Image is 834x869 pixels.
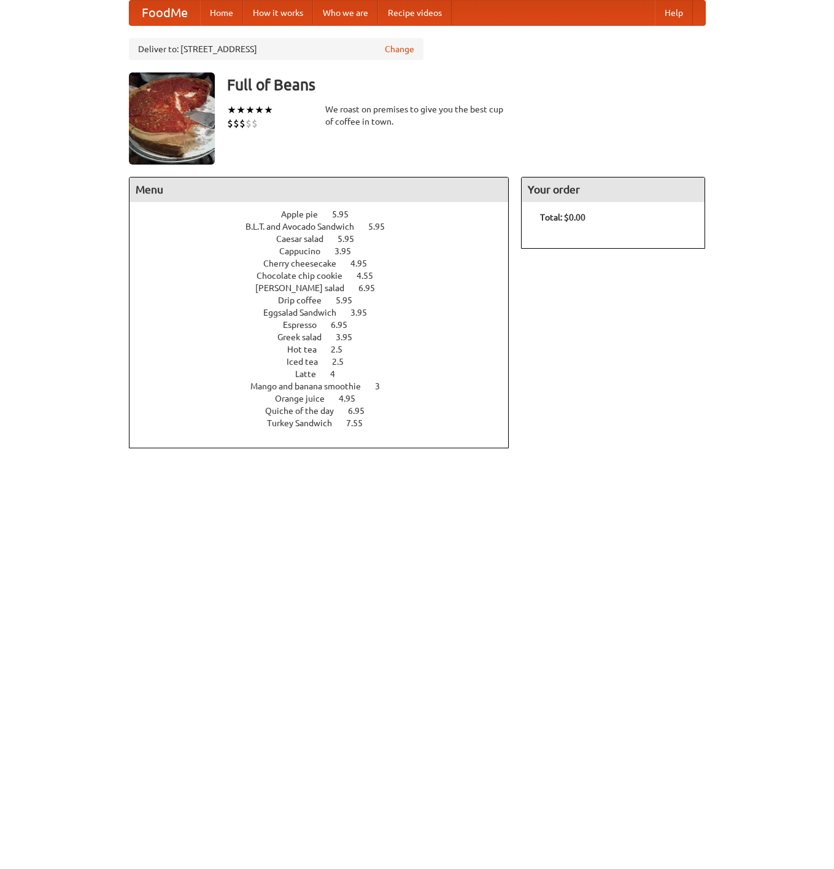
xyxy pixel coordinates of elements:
span: 5.95 [338,234,366,244]
span: 6.95 [358,283,387,293]
span: Greek salad [277,332,334,342]
span: 4 [330,369,347,379]
span: 2.5 [332,357,356,367]
h4: Your order [522,177,705,202]
li: ★ [236,103,245,117]
a: Cappucino 3.95 [279,246,374,256]
a: Iced tea 2.5 [287,357,366,367]
span: [PERSON_NAME] salad [255,283,357,293]
span: 4.55 [357,271,385,281]
li: $ [227,117,233,130]
span: Latte [295,369,328,379]
span: 3.95 [334,246,363,256]
li: ★ [264,103,273,117]
span: 5.95 [332,209,361,219]
li: $ [239,117,245,130]
a: Orange juice 4.95 [275,394,378,403]
a: Greek salad 3.95 [277,332,375,342]
span: 2.5 [331,345,355,354]
a: Mango and banana smoothie 3 [250,381,403,391]
span: Apple pie [281,209,330,219]
span: Caesar salad [276,234,336,244]
a: Help [655,1,693,25]
span: 6.95 [331,320,360,330]
span: Chocolate chip cookie [257,271,355,281]
span: 3 [375,381,392,391]
b: Total: $0.00 [540,212,585,222]
span: Hot tea [287,345,329,354]
a: Hot tea 2.5 [287,345,365,354]
span: Mango and banana smoothie [250,381,373,391]
span: 6.95 [348,406,377,416]
h3: Full of Beans [227,72,706,97]
li: ★ [245,103,255,117]
span: 4.95 [350,259,379,268]
a: Recipe videos [378,1,452,25]
a: B.L.T. and Avocado Sandwich 5.95 [245,222,407,232]
span: Eggsalad Sandwich [263,308,349,318]
a: Cherry cheesecake 4.95 [263,259,390,268]
a: Quiche of the day 6.95 [265,406,387,416]
a: Caesar salad 5.95 [276,234,377,244]
a: Change [385,43,414,55]
a: Latte 4 [295,369,358,379]
a: Espresso 6.95 [283,320,370,330]
span: Espresso [283,320,329,330]
div: We roast on premises to give you the best cup of coffee in town. [325,103,509,128]
a: Home [200,1,243,25]
li: ★ [255,103,264,117]
a: FoodMe [129,1,200,25]
span: 5.95 [336,295,365,305]
a: Eggsalad Sandwich 3.95 [263,308,390,318]
span: Iced tea [287,357,330,367]
span: 7.55 [346,418,375,428]
li: $ [252,117,258,130]
span: Quiche of the day [265,406,346,416]
span: Drip coffee [278,295,334,305]
a: Drip coffee 5.95 [278,295,375,305]
a: Turkey Sandwich 7.55 [267,418,385,428]
span: Cherry cheesecake [263,259,349,268]
h4: Menu [129,177,509,202]
span: 3.95 [350,308,379,318]
span: 3.95 [336,332,365,342]
span: Orange juice [275,394,337,403]
li: $ [233,117,239,130]
img: angular.jpg [129,72,215,165]
li: ★ [227,103,236,117]
span: Cappucino [279,246,333,256]
li: $ [245,117,252,130]
a: Who we are [313,1,378,25]
span: B.L.T. and Avocado Sandwich [245,222,366,232]
a: Chocolate chip cookie 4.55 [257,271,396,281]
a: [PERSON_NAME] salad 6.95 [255,283,398,293]
div: Deliver to: [STREET_ADDRESS] [129,38,423,60]
span: 5.95 [368,222,397,232]
span: Turkey Sandwich [267,418,344,428]
span: 4.95 [339,394,368,403]
a: Apple pie 5.95 [281,209,371,219]
a: How it works [243,1,313,25]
